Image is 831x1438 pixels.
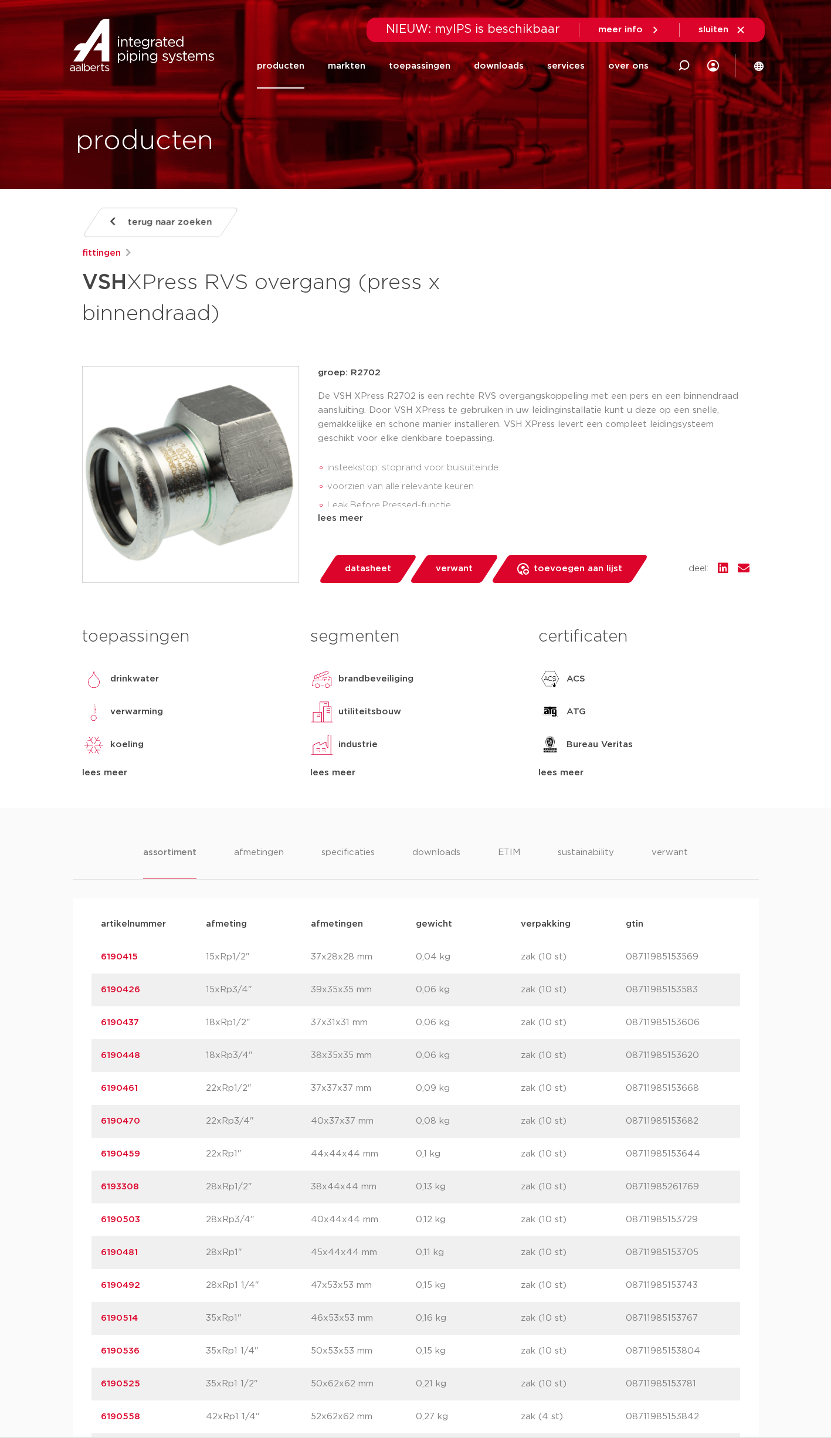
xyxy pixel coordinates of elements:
img: ACS [538,667,562,691]
span: toevoegen aan lijst [534,559,622,578]
p: 08711985153583 [626,983,731,997]
p: 22xRp1/2" [206,1081,311,1096]
p: utiliteitsbouw [338,705,401,719]
p: zak (10 st) [521,983,626,997]
p: 18xRp1/2" [206,1016,311,1030]
p: verpakking [521,917,626,931]
p: 15xRp3/4" [206,983,311,997]
p: zak (10 st) [521,1311,626,1325]
img: utiliteitsbouw [310,700,334,724]
a: 6190525 [101,1379,140,1388]
p: 0,06 kg [416,1049,521,1063]
p: zak (10 st) [521,1114,626,1128]
p: 08711985153804 [626,1344,731,1358]
span: NIEUW: myIPS is beschikbaar [386,23,560,35]
p: zak (10 st) [521,1213,626,1227]
p: 35xRp1 1/4" [206,1344,311,1358]
img: Product Image for VSH XPress RVS overgang (press x binnendraad) [83,367,299,582]
p: ACS [567,672,585,686]
p: Bureau Veritas [567,738,633,752]
p: zak (10 st) [521,1180,626,1194]
a: 6190536 [101,1347,140,1355]
a: producten [257,43,304,89]
a: 6190459 [101,1149,140,1158]
p: industrie [338,738,378,752]
li: Leak Before Pressed-functie [327,496,749,515]
p: 28xRp3/4" [206,1213,311,1227]
p: zak (10 st) [521,1147,626,1161]
p: 0,27 kg [416,1410,521,1424]
li: specificaties [321,846,375,879]
p: 08711985153620 [626,1049,731,1063]
p: 15xRp1/2" [206,950,311,964]
a: markten [328,43,365,89]
a: 6190461 [101,1084,138,1093]
p: 37x28x28 mm [311,950,416,964]
div: my IPS [707,53,719,79]
a: 6190470 [101,1117,140,1125]
p: 40x37x37 mm [311,1114,416,1128]
p: zak (10 st) [521,1344,626,1358]
p: 38x44x44 mm [311,1180,416,1194]
p: 0,04 kg [416,950,521,964]
p: gtin [626,917,731,931]
a: datasheet [318,555,418,583]
a: terug naar zoeken [82,208,239,237]
img: koeling [82,733,106,757]
a: fittingen [82,246,121,260]
p: 18xRp3/4" [206,1049,311,1063]
span: verwant [436,559,473,578]
p: 37x31x31 mm [311,1016,416,1030]
p: 08711985153569 [626,950,731,964]
p: 44x44x44 mm [311,1147,416,1161]
p: 0,06 kg [416,1016,521,1030]
p: 28xRp1" [206,1246,311,1260]
p: 0,16 kg [416,1311,521,1325]
p: 08711985153767 [626,1311,731,1325]
p: 0,06 kg [416,983,521,997]
p: 52x62x62 mm [311,1410,416,1424]
p: 08711985153682 [626,1114,731,1128]
nav: Menu [257,43,649,89]
p: 28xRp1 1/4" [206,1278,311,1293]
a: 6190558 [101,1412,140,1421]
img: verwarming [82,700,106,724]
p: verwarming [110,705,163,719]
p: 08711985261769 [626,1180,731,1194]
li: ETIM [498,846,520,879]
p: afmetingen [311,917,416,931]
img: drinkwater [82,667,106,691]
li: sustainability [558,846,614,879]
p: 50x62x62 mm [311,1377,416,1391]
a: 6190514 [101,1314,138,1322]
p: zak (10 st) [521,1278,626,1293]
h3: segmenten [310,625,521,649]
h1: XPress RVS overgang (press x binnendraad) [82,265,523,328]
p: 08711985153729 [626,1213,731,1227]
a: downloads [474,43,524,89]
strong: VSH [82,272,127,293]
p: ATG [567,705,586,719]
p: groep: R2702 [318,366,749,380]
a: toepassingen [389,43,450,89]
span: sluiten [698,25,728,34]
p: 0,11 kg [416,1246,521,1260]
a: 6190415 [101,952,138,961]
p: zak (10 st) [521,950,626,964]
a: meer info [598,25,660,35]
div: lees meer [538,766,749,780]
p: artikelnummer [101,917,206,931]
p: 50x53x53 mm [311,1344,416,1358]
p: 40x44x44 mm [311,1213,416,1227]
p: 08711985153606 [626,1016,731,1030]
p: 08711985153668 [626,1081,731,1096]
li: assortiment [143,846,196,879]
span: datasheet [345,559,391,578]
p: 22xRp1" [206,1147,311,1161]
p: zak (10 st) [521,1049,626,1063]
p: 08711985153842 [626,1410,731,1424]
img: Bureau Veritas [538,733,562,757]
p: 0,08 kg [416,1114,521,1128]
a: 6190448 [101,1051,140,1060]
p: 37x37x37 mm [311,1081,416,1096]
